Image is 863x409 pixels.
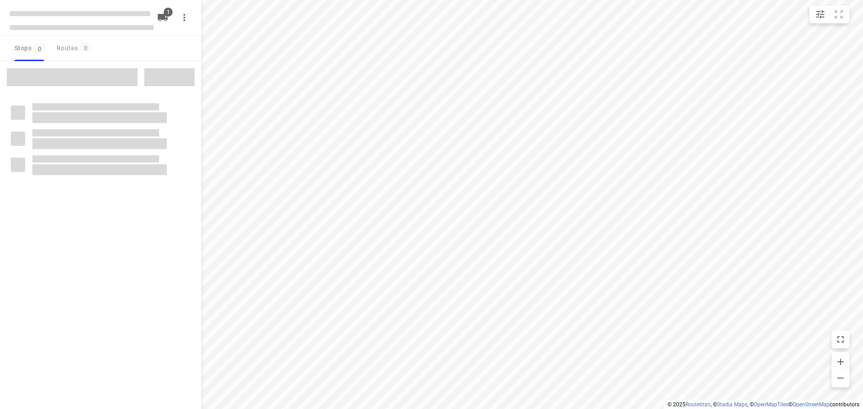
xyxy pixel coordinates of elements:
[685,401,711,408] a: Routetitan
[717,401,747,408] a: Stadia Maps
[792,401,830,408] a: OpenStreetMap
[754,401,788,408] a: OpenMapTiles
[811,5,829,23] button: Map settings
[810,5,850,23] div: small contained button group
[667,401,859,408] li: © 2025 , © , © © contributors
